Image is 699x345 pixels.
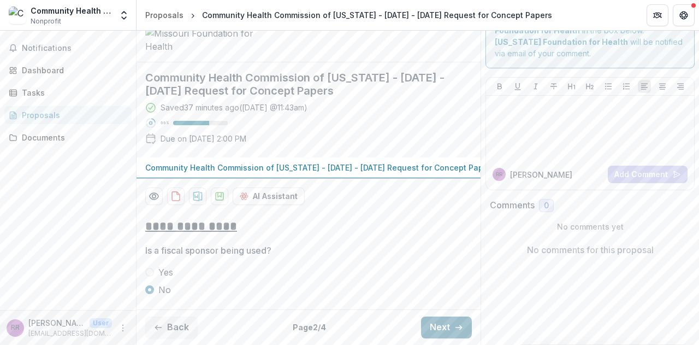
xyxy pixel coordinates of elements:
button: Heading 1 [565,80,578,93]
p: User [90,318,112,328]
button: download-proposal [211,188,228,205]
p: Community Health Commission of [US_STATE] - [DATE] - [DATE] Request for Concept Papers [145,162,495,173]
a: Tasks [4,84,132,102]
p: [EMAIL_ADDRESS][DOMAIN_NAME] [28,329,112,338]
button: Heading 2 [583,80,596,93]
button: Bold [493,80,506,93]
img: Missouri Foundation for Health [145,27,254,53]
h2: Community Health Commission of [US_STATE] - [DATE] - [DATE] Request for Concept Papers [145,71,454,97]
a: Dashboard [4,61,132,79]
div: Riisa Rawlins [496,172,502,177]
button: Bullet List [602,80,615,93]
h2: Comments [490,200,535,210]
button: Preview d5ef8689-a998-45e8-b35f-475b89b5f86e-0.pdf [145,188,163,205]
button: Strike [547,80,560,93]
button: Align Right [674,80,687,93]
button: Next [421,317,472,338]
div: Send comments or questions to in the box below. will be notified via email of your comment. [485,4,695,68]
button: Open entity switcher [116,4,132,26]
p: 66 % [161,119,169,127]
button: Add Comment [608,166,688,183]
div: Riisa Rawlins [11,324,20,331]
div: Saved 37 minutes ago ( [DATE] @ 11:43am ) [161,102,307,113]
button: Align Center [656,80,669,93]
strong: [US_STATE] Foundation for Health [495,37,628,46]
span: No [158,283,171,296]
button: AI Assistant [233,188,305,205]
p: Due on [DATE] 2:00 PM [161,133,246,144]
p: No comments for this proposal [527,243,654,256]
button: Ordered List [620,80,633,93]
a: Documents [4,128,132,147]
div: Tasks [22,87,123,98]
p: Page 2 / 4 [293,321,326,333]
span: Notifications [22,44,127,53]
button: Italicize [529,80,542,93]
button: download-proposal [189,188,206,205]
button: Notifications [4,39,132,57]
p: [PERSON_NAME] [510,169,572,180]
div: Community Health Commission of [US_STATE] [31,5,112,16]
button: More [116,321,129,335]
nav: breadcrumb [141,7,556,23]
span: 0 [544,201,549,210]
div: Proposals [22,109,123,121]
button: Underline [511,80,524,93]
div: Documents [22,132,123,143]
span: Nonprofit [31,16,61,26]
p: No comments yet [490,221,690,232]
button: Partners [647,4,668,26]
img: Community Health Commission of Missouri [9,7,26,24]
a: Proposals [141,7,188,23]
p: [PERSON_NAME] [28,317,85,329]
div: Dashboard [22,65,123,76]
a: Proposals [4,106,132,124]
div: Proposals [145,9,183,21]
button: Align Left [638,80,651,93]
div: Community Health Commission of [US_STATE] - [DATE] - [DATE] Request for Concept Papers [202,9,552,21]
button: download-proposal [167,188,185,205]
p: Is a fiscal sponsor being used? [145,244,271,257]
span: Yes [158,266,173,279]
button: Get Help [673,4,695,26]
button: Back [145,317,198,338]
